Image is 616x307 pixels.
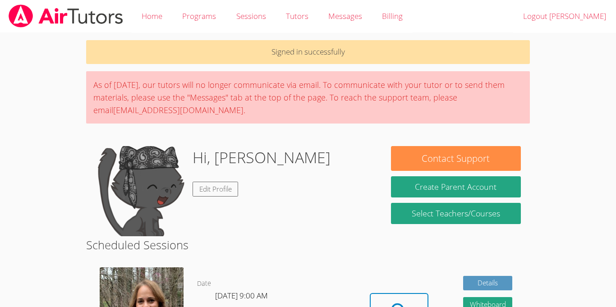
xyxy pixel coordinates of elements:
button: Contact Support [391,146,521,171]
h1: Hi, [PERSON_NAME] [193,146,331,169]
a: Select Teachers/Courses [391,203,521,224]
div: As of [DATE], our tutors will no longer communicate via email. To communicate with your tutor or ... [86,71,530,124]
a: Edit Profile [193,182,239,197]
button: Create Parent Account [391,176,521,197]
img: default.png [95,146,185,236]
h2: Scheduled Sessions [86,236,530,253]
a: Details [463,276,513,291]
p: Signed in successfully [86,40,530,64]
span: [DATE] 9:00 AM [215,290,268,301]
span: Messages [328,11,362,21]
dt: Date [197,278,211,289]
img: airtutors_banner-c4298cdbf04f3fff15de1276eac7730deb9818008684d7c2e4769d2f7ddbe033.png [8,5,124,27]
